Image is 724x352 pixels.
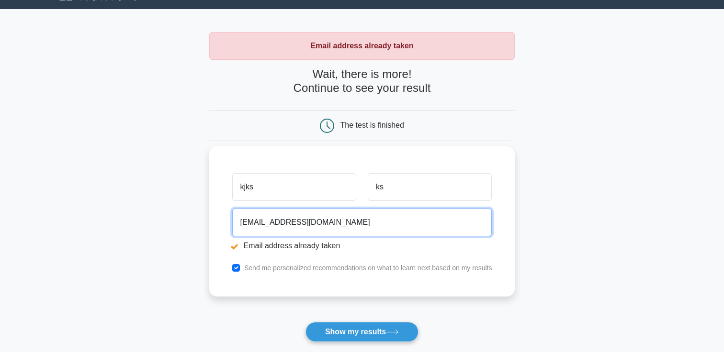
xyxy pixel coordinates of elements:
input: Email [232,209,492,236]
label: Send me personalized recommendations on what to learn next based on my results [244,264,492,272]
div: The test is finished [340,121,404,129]
button: Show my results [305,322,419,342]
li: Email address already taken [232,240,492,252]
input: First name [232,173,356,201]
h4: Wait, there is more! Continue to see your result [209,67,515,95]
input: Last name [368,173,492,201]
strong: Email address already taken [310,42,413,50]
